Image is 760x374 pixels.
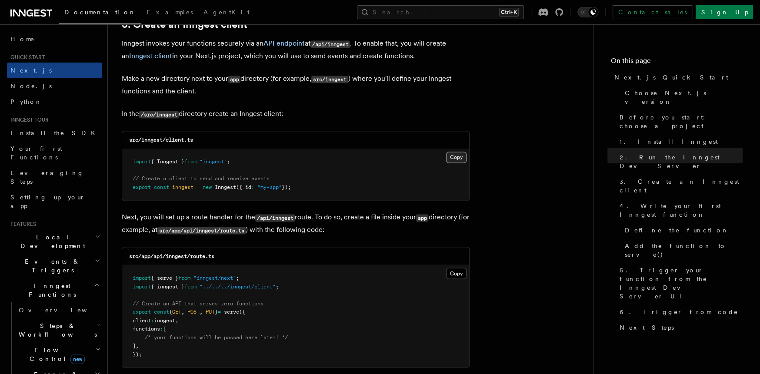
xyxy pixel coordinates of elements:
span: 3. Create an Inngest client [620,177,743,195]
span: ; [227,159,230,165]
p: Make a new directory next to your directory (for example, ) where you'll define your Inngest func... [122,73,470,97]
span: Inngest Functions [7,281,94,299]
code: src/inngest [311,76,348,83]
span: 1. Install Inngest [620,137,718,146]
span: Flow Control [15,346,96,363]
span: inngest [154,317,175,323]
a: Sign Up [696,5,753,19]
a: 5. Trigger your function from the Inngest Dev Server UI [616,262,743,304]
a: Python [7,94,102,109]
span: const [154,184,169,190]
span: [ [163,325,166,331]
a: Contact sales [613,5,692,19]
a: Documentation [59,3,141,24]
span: } [215,308,218,314]
span: functions [133,325,160,331]
span: Choose Next.js version [625,89,743,106]
span: = [197,184,200,190]
span: Next Steps [620,323,674,332]
span: , [175,317,178,323]
span: export [133,184,151,190]
span: Local Development [7,233,95,250]
code: /api/inngest [255,214,295,222]
span: AgentKit [203,9,250,16]
span: Steps & Workflows [15,321,97,339]
span: // Create a client to send and receive events [133,175,270,182]
span: Before you start: choose a project [620,113,743,130]
span: inngest [172,184,193,190]
span: , [200,308,203,314]
span: Node.js [10,83,52,89]
span: Overview [19,307,108,314]
button: Copy [446,268,467,279]
span: POST [187,308,200,314]
p: Inngest invokes your functions securely via an at . To enable that, you will create an in your Ne... [122,37,470,62]
code: src/app/api/inngest/route.ts [157,227,246,234]
span: { inngest } [151,283,184,289]
span: { serve } [151,275,178,281]
span: "inngest/next" [193,275,236,281]
code: src/app/api/inngest/route.ts [129,253,214,259]
span: Features [7,221,36,228]
span: : [151,317,154,323]
code: src/inngest/client.ts [129,137,193,143]
button: Copy [446,152,467,163]
span: ({ id [236,184,251,190]
span: Define the function [625,226,729,235]
span: /* your functions will be passed here later! */ [145,334,288,340]
span: import [133,275,151,281]
button: Flow Controlnew [15,342,102,367]
a: Next.js Quick Start [611,70,743,85]
p: Next, you will set up a route handler for the route. To do so, create a file inside your director... [122,211,470,236]
span: import [133,283,151,289]
a: Next.js [7,63,102,78]
button: Inngest Functions [7,278,102,302]
h4: On this page [611,56,743,70]
span: 6. Trigger from code [620,308,738,316]
a: Home [7,31,102,47]
span: Leveraging Steps [10,169,84,185]
span: Documentation [64,9,136,16]
span: "inngest" [200,159,227,165]
span: Quick start [7,54,45,61]
a: Define the function [621,222,743,238]
span: ; [276,283,279,289]
span: ] [133,342,136,348]
code: app [416,214,428,222]
code: /src/inngest [139,111,179,118]
span: GET [172,308,181,314]
a: Examples [141,3,198,23]
span: Next.js [10,67,52,74]
button: Local Development [7,229,102,254]
button: Events & Triggers [7,254,102,278]
kbd: Ctrl+K [499,8,519,17]
a: API endpoint [263,39,305,47]
span: Home [10,35,35,43]
span: export [133,308,151,314]
span: "../../../inngest/client" [200,283,276,289]
button: Steps & Workflows [15,318,102,342]
a: Before you start: choose a project [616,109,743,134]
a: 3. Create an Inngest client [616,174,743,198]
span: new [203,184,212,190]
a: Next Steps [616,320,743,335]
a: Install the SDK [7,125,102,141]
a: 2. Run the Inngest Dev Server [616,149,743,174]
a: Inngest client [129,52,172,60]
a: AgentKit [198,3,255,23]
span: Your first Functions [10,145,62,161]
span: : [251,184,254,190]
span: Setting up your app [10,194,85,209]
span: Add the function to serve() [625,242,743,259]
span: new [70,354,85,364]
span: serve [224,308,239,314]
a: Setting up your app [7,189,102,214]
span: from [178,275,190,281]
span: , [136,342,139,348]
span: Examples [147,9,193,16]
a: Add the function to serve() [621,238,743,262]
p: In the directory create an Inngest client: [122,108,470,120]
span: { [169,308,172,314]
span: 5. Trigger your function from the Inngest Dev Server UI [620,266,743,301]
span: 2. Run the Inngest Dev Server [620,153,743,170]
